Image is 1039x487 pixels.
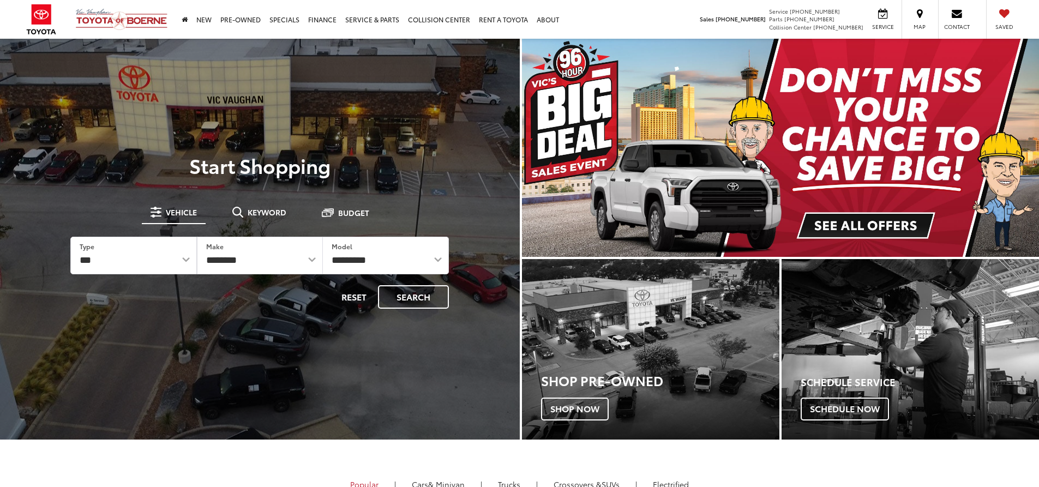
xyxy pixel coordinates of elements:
span: Vehicle [166,208,197,216]
a: Shop Pre-Owned Shop Now [522,259,779,440]
span: Parts [769,15,783,23]
h3: Shop Pre-Owned [541,373,779,387]
span: Sales [700,15,714,23]
span: Schedule Now [801,398,889,420]
p: Start Shopping [46,154,474,176]
span: Contact [944,23,970,31]
span: Service [870,23,895,31]
button: Reset [332,285,376,309]
label: Make [206,242,224,251]
label: Model [332,242,352,251]
h4: Schedule Service [801,377,1039,388]
span: [PHONE_NUMBER] [716,15,766,23]
label: Type [80,242,94,251]
span: Keyword [248,208,286,216]
div: Toyota [522,259,779,440]
button: Search [378,285,449,309]
span: [PHONE_NUMBER] [784,15,834,23]
span: [PHONE_NUMBER] [813,23,863,31]
span: Budget [338,209,369,217]
span: Map [908,23,932,31]
a: Schedule Service Schedule Now [782,259,1039,440]
span: [PHONE_NUMBER] [790,7,840,15]
div: Toyota [782,259,1039,440]
span: Shop Now [541,398,609,420]
span: Service [769,7,788,15]
img: Vic Vaughan Toyota of Boerne [75,8,168,31]
span: Saved [992,23,1016,31]
span: Collision Center [769,23,812,31]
